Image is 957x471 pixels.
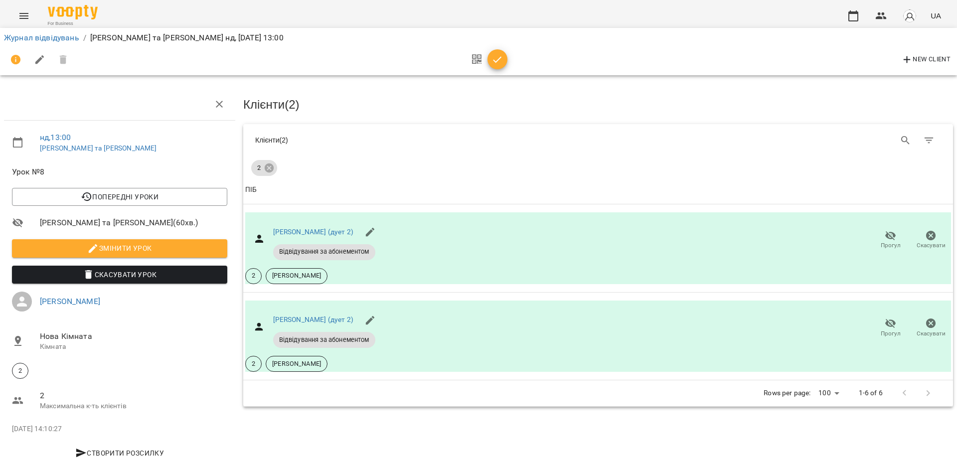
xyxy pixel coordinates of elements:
button: Скасувати [911,314,951,342]
img: avatar_s.png [903,9,917,23]
button: Прогул [870,314,911,342]
div: 100 [814,386,842,400]
span: Відвідування за абонементом [273,335,375,344]
button: Скасувати Урок [12,266,227,284]
span: For Business [48,20,98,27]
p: Кімната [40,342,227,352]
span: Створити розсилку [16,447,223,459]
button: Фільтр [917,129,941,153]
a: [PERSON_NAME] та [PERSON_NAME] [40,144,157,152]
div: Table Toolbar [243,124,953,156]
span: 2 [246,271,261,280]
span: Нова Кімната [40,330,227,342]
span: Прогул [881,241,901,250]
button: UA [927,6,945,25]
span: Змінити урок [20,242,219,254]
div: ПІБ [245,184,257,196]
button: Скасувати [911,226,951,254]
button: Змінити урок [12,239,227,257]
span: Скасувати [917,329,946,338]
span: 2 [246,359,261,368]
p: 1-6 of 6 [859,388,883,398]
a: [PERSON_NAME] (дует 2) [273,315,353,323]
span: 2 [251,163,267,172]
span: Відвідування за абонементом [273,247,375,256]
span: [PERSON_NAME] [266,359,327,368]
a: [PERSON_NAME] [40,297,100,306]
button: Menu [12,4,36,28]
button: New Client [899,52,953,68]
span: New Client [901,54,951,66]
span: Скасувати [917,241,946,250]
div: Sort [245,184,257,196]
span: Скасувати Урок [20,269,219,281]
nav: breadcrumb [4,32,953,44]
button: Search [894,129,918,153]
span: ПІБ [245,184,951,196]
button: Попередні уроки [12,188,227,206]
button: Створити розсилку [12,444,227,462]
span: 2 [12,366,28,375]
span: UA [931,10,941,21]
li: / [83,32,86,44]
p: [DATE] 14:10:27 [12,424,227,434]
div: 2 [251,160,277,176]
a: Журнал відвідувань [4,33,79,42]
div: 2 [12,363,28,379]
p: [PERSON_NAME] та [PERSON_NAME] нд, [DATE] 13:00 [90,32,284,44]
span: 2 [40,390,227,402]
span: Урок №8 [12,166,227,178]
span: Прогул [881,329,901,338]
span: [PERSON_NAME] та [PERSON_NAME] ( 60 хв. ) [40,217,227,229]
a: [PERSON_NAME] (дует 2) [273,228,353,236]
div: Клієнти ( 2 ) [255,135,591,145]
span: Попередні уроки [20,191,219,203]
p: Максимальна к-ть клієнтів [40,401,227,411]
span: [PERSON_NAME] [266,271,327,280]
h3: Клієнти ( 2 ) [243,98,953,111]
img: Voopty Logo [48,5,98,19]
p: Rows per page: [764,388,810,398]
button: Прогул [870,226,911,254]
a: нд , 13:00 [40,133,71,142]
